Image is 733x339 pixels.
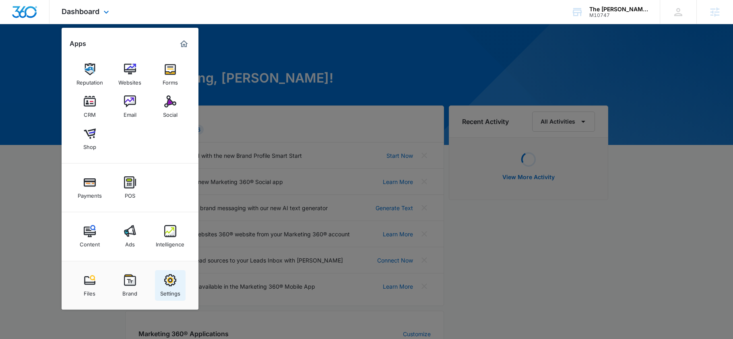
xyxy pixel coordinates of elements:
a: Shop [74,124,105,154]
div: Intelligence [156,237,184,248]
div: Social [163,107,178,118]
h2: Apps [70,40,86,48]
a: Ads [115,221,145,252]
a: POS [115,172,145,203]
div: Shop [83,140,96,150]
div: Brand [122,286,137,297]
a: Social [155,91,186,122]
a: Settings [155,270,186,301]
div: POS [125,188,135,199]
div: Settings [160,286,180,297]
div: Ads [125,237,135,248]
a: Reputation [74,59,105,90]
a: Marketing 360® Dashboard [178,37,190,50]
div: Files [84,286,95,297]
div: Content [80,237,100,248]
div: account id [589,12,648,18]
a: Forms [155,59,186,90]
div: account name [589,6,648,12]
a: CRM [74,91,105,122]
a: Intelligence [155,221,186,252]
span: Dashboard [62,7,99,16]
a: Email [115,91,145,122]
div: Payments [78,188,102,199]
div: Email [124,107,136,118]
a: Content [74,221,105,252]
div: Forms [163,75,178,86]
div: Reputation [76,75,103,86]
a: Websites [115,59,145,90]
div: CRM [84,107,96,118]
div: Websites [118,75,141,86]
a: Payments [74,172,105,203]
a: Files [74,270,105,301]
a: Brand [115,270,145,301]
